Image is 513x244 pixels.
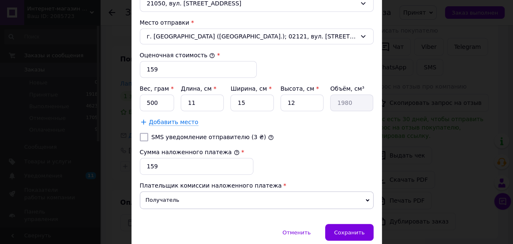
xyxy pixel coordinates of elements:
[230,85,271,92] label: Ширина, см
[140,149,240,155] label: Сумма наложенного платежа
[140,18,374,27] div: Место отправки
[149,119,199,126] span: Добавить место
[147,32,356,41] span: г. [GEOGRAPHIC_DATA] ([GEOGRAPHIC_DATA].); 02121, вул. [STREET_ADDRESS]
[140,191,374,209] span: Получатель
[140,85,174,92] label: Вес, грам
[283,229,311,236] span: Отменить
[330,84,373,93] div: Объём, см³
[152,134,266,140] label: SMS уведомление отправителю (3 ₴)
[140,52,215,58] label: Оценочная стоимость
[334,229,364,236] span: Сохранить
[140,182,282,189] span: Плательщик комиссии наложенного платежа
[281,85,319,92] label: Высота, см
[181,85,216,92] label: Длина, см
